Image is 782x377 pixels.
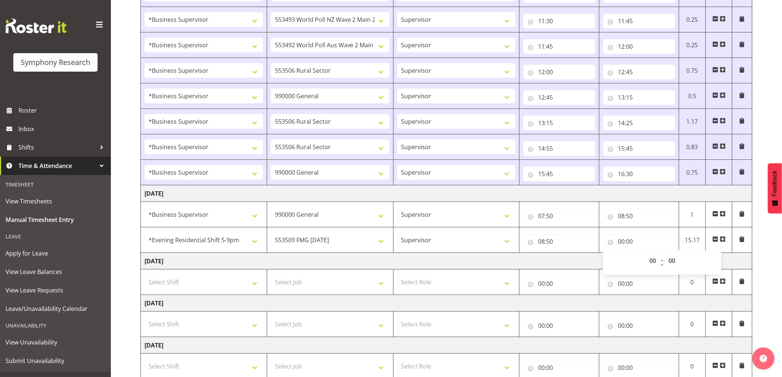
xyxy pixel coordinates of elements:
[603,65,675,79] input: Click to select...
[679,270,706,295] td: 0
[141,337,752,354] td: [DATE]
[679,160,706,185] td: 0.75
[679,58,706,83] td: 0.75
[2,210,109,229] a: Manual Timesheet Entry
[523,90,595,105] input: Click to select...
[18,142,96,153] span: Shifts
[6,248,105,259] span: Apply for Leave
[603,14,675,28] input: Click to select...
[141,253,752,270] td: [DATE]
[523,318,595,333] input: Click to select...
[18,105,107,116] span: Roster
[2,244,109,263] a: Apply for Leave
[760,355,767,362] img: help-xxl-2.png
[603,360,675,375] input: Click to select...
[2,229,109,244] div: Leave
[603,234,675,249] input: Click to select...
[2,318,109,333] div: Unavailability
[679,32,706,58] td: 0.25
[768,163,782,213] button: Feedback - Show survey
[6,214,105,225] span: Manual Timesheet Entry
[2,281,109,299] a: View Leave Requests
[6,303,105,314] span: Leave/Unavailability Calendar
[603,209,675,223] input: Click to select...
[523,234,595,249] input: Click to select...
[18,160,96,171] span: Time & Attendance
[2,263,109,281] a: View Leave Balances
[523,14,595,28] input: Click to select...
[603,141,675,156] input: Click to select...
[523,65,595,79] input: Click to select...
[772,171,778,196] span: Feedback
[603,167,675,181] input: Click to select...
[603,90,675,105] input: Click to select...
[679,227,706,253] td: 15.17
[523,360,595,375] input: Click to select...
[2,177,109,192] div: Timesheet
[603,39,675,54] input: Click to select...
[603,318,675,333] input: Click to select...
[679,7,706,32] td: 0.25
[679,134,706,160] td: 0.83
[6,266,105,277] span: View Leave Balances
[6,285,105,296] span: View Leave Requests
[603,276,675,291] input: Click to select...
[679,83,706,109] td: 0.5
[6,196,105,207] span: View Timesheets
[679,109,706,134] td: 1.17
[141,295,752,312] td: [DATE]
[2,192,109,210] a: View Timesheets
[18,123,107,134] span: Inbox
[2,333,109,352] a: View Unavailability
[523,276,595,291] input: Click to select...
[523,141,595,156] input: Click to select...
[2,299,109,318] a: Leave/Unavailability Calendar
[523,209,595,223] input: Click to select...
[6,18,67,33] img: Rosterit website logo
[21,57,90,68] div: Symphony Research
[679,202,706,227] td: 1
[661,253,664,272] span: :
[523,39,595,54] input: Click to select...
[2,352,109,370] a: Submit Unavailability
[141,185,752,202] td: [DATE]
[523,167,595,181] input: Click to select...
[603,116,675,130] input: Click to select...
[679,312,706,337] td: 0
[6,337,105,348] span: View Unavailability
[523,116,595,130] input: Click to select...
[6,355,105,366] span: Submit Unavailability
